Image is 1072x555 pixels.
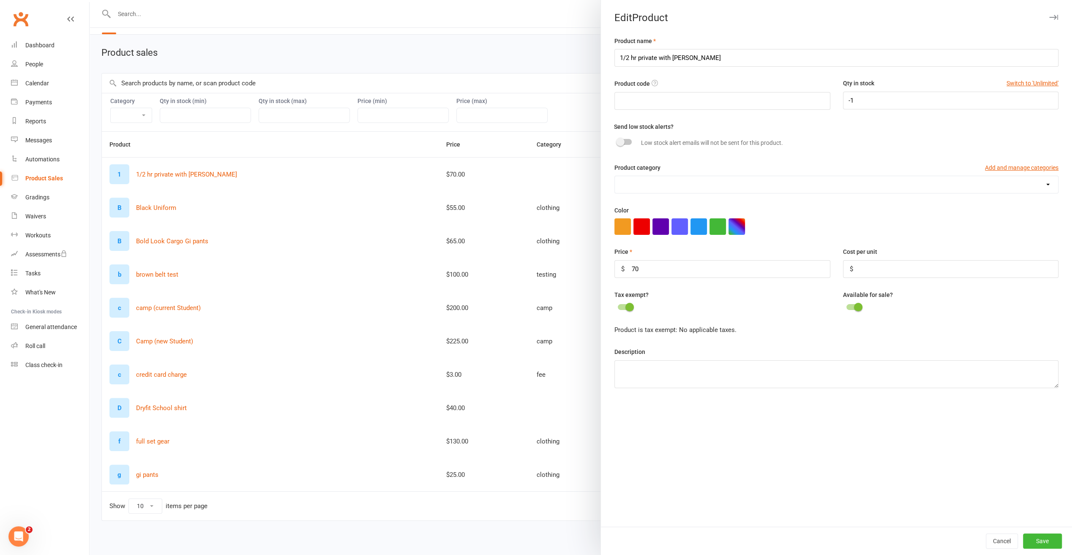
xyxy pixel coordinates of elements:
[614,290,649,299] label: Tax exempt?
[1023,533,1062,549] button: Save
[26,526,33,533] span: 2
[25,156,60,163] div: Automations
[25,343,45,349] div: Roll call
[25,270,41,277] div: Tasks
[986,533,1018,549] button: Cancel
[621,264,625,274] div: $
[8,526,29,547] iframe: Intercom live chat
[985,163,1058,172] button: Add and manage categories
[25,61,43,68] div: People
[25,175,63,182] div: Product Sales
[641,138,783,147] label: Low stock alert emails will not be sent for this product.
[614,206,629,215] label: Color
[25,251,67,258] div: Assessments
[11,169,89,188] a: Product Sales
[11,356,89,375] a: Class kiosk mode
[614,163,660,172] label: Product category
[614,79,650,88] label: Product code
[11,264,89,283] a: Tasks
[25,137,52,144] div: Messages
[11,337,89,356] a: Roll call
[11,207,89,226] a: Waivers
[25,42,55,49] div: Dashboard
[25,232,51,239] div: Workouts
[1007,79,1058,88] button: Switch to 'Unlimited'
[11,245,89,264] a: Assessments
[25,213,46,220] div: Waivers
[11,131,89,150] a: Messages
[11,283,89,302] a: What's New
[11,74,89,93] a: Calendar
[11,112,89,131] a: Reports
[25,99,52,106] div: Payments
[11,55,89,74] a: People
[850,264,853,274] div: $
[11,318,89,337] a: General attendance kiosk mode
[614,325,1058,335] div: Product is tax exempt: No applicable taxes.
[11,226,89,245] a: Workouts
[614,36,656,46] label: Product name
[614,122,674,131] label: Send low stock alerts?
[843,247,877,256] label: Cost per unit
[25,362,63,368] div: Class check-in
[25,324,77,330] div: General attendance
[614,347,645,356] label: Description
[11,188,89,207] a: Gradings
[843,290,893,299] label: Available for sale?
[25,289,56,296] div: What's New
[25,118,46,125] div: Reports
[10,8,31,30] a: Clubworx
[11,36,89,55] a: Dashboard
[11,150,89,169] a: Automations
[614,247,632,256] label: Price
[25,194,49,201] div: Gradings
[11,93,89,112] a: Payments
[25,80,49,87] div: Calendar
[843,79,874,88] label: Qty in stock
[601,12,1072,24] div: Edit Product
